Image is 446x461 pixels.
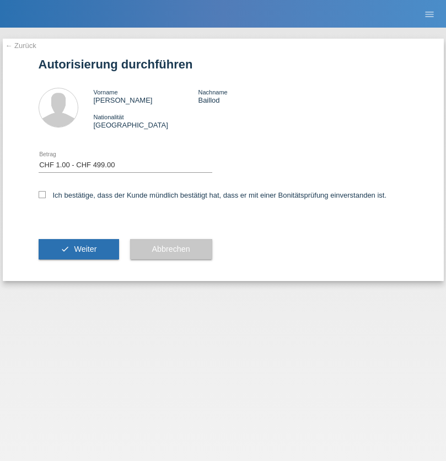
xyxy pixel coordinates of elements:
[424,9,435,20] i: menu
[152,245,190,253] span: Abbrechen
[39,239,119,260] button: check Weiter
[94,113,198,129] div: [GEOGRAPHIC_DATA]
[94,114,124,120] span: Nationalität
[6,41,36,50] a: ← Zurück
[74,245,96,253] span: Weiter
[418,10,440,17] a: menu
[198,89,227,96] span: Nachname
[39,191,387,199] label: Ich bestätige, dass der Kunde mündlich bestätigt hat, dass er mit einer Bonitätsprüfung einversta...
[198,88,303,104] div: Baillod
[94,89,118,96] span: Vorname
[94,88,198,104] div: [PERSON_NAME]
[39,57,408,71] h1: Autorisierung durchführen
[130,239,212,260] button: Abbrechen
[61,245,69,253] i: check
